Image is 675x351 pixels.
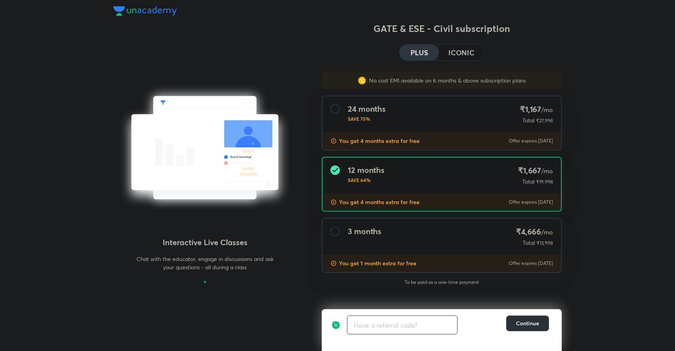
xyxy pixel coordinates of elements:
[339,259,416,267] p: You get 1 month extra for free
[509,260,553,267] p: Offer expires [DATE]
[339,198,420,206] p: You get 4 months extra for free
[536,179,553,185] span: ₹19,998
[522,116,534,124] p: Total
[519,104,553,115] h4: ₹1,167
[330,199,337,205] img: discount
[541,228,553,236] span: /mo
[509,199,553,205] p: Offer expires [DATE]
[516,319,539,327] span: Continue
[536,240,553,246] span: ₹13,998
[411,49,428,56] h4: PLUS
[439,45,484,60] button: ICONIC
[523,239,535,247] p: Total
[348,104,386,114] h4: 24 months
[348,176,384,184] p: SAVE 64%
[348,165,384,175] h4: 12 months
[536,118,553,124] span: ₹27,998
[113,237,296,248] h4: Interactive Live Classes
[113,79,296,216] img: chat_with_educator_6cb3c64761.svg
[322,22,562,35] h3: GATE & ESE - Civil subscription
[399,45,439,60] button: PLUS
[448,49,474,56] h4: ICONIC
[347,316,457,334] input: Have a referral code?
[506,315,549,331] button: Continue
[348,115,386,122] p: SAVE 75%
[358,77,366,84] img: sales discount
[136,255,274,271] p: Chat with the educator, engage in discussions and ask your questions - all during a class
[541,167,553,175] span: /mo
[522,178,534,186] p: Total
[509,138,553,144] p: Offer expires [DATE]
[541,105,553,114] span: /mo
[113,6,177,16] img: Company Logo
[331,315,341,334] img: discount
[516,227,553,237] h4: ₹4,666
[339,137,420,145] p: You get 4 months extra for free
[518,165,553,176] h4: ₹1,667
[315,279,568,285] p: To be paid as a one-time payment
[330,138,337,144] img: discount
[330,260,337,267] img: discount
[366,77,526,84] p: No cost EMI available on 6 months & above subscription plans
[348,227,381,236] h4: 3 months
